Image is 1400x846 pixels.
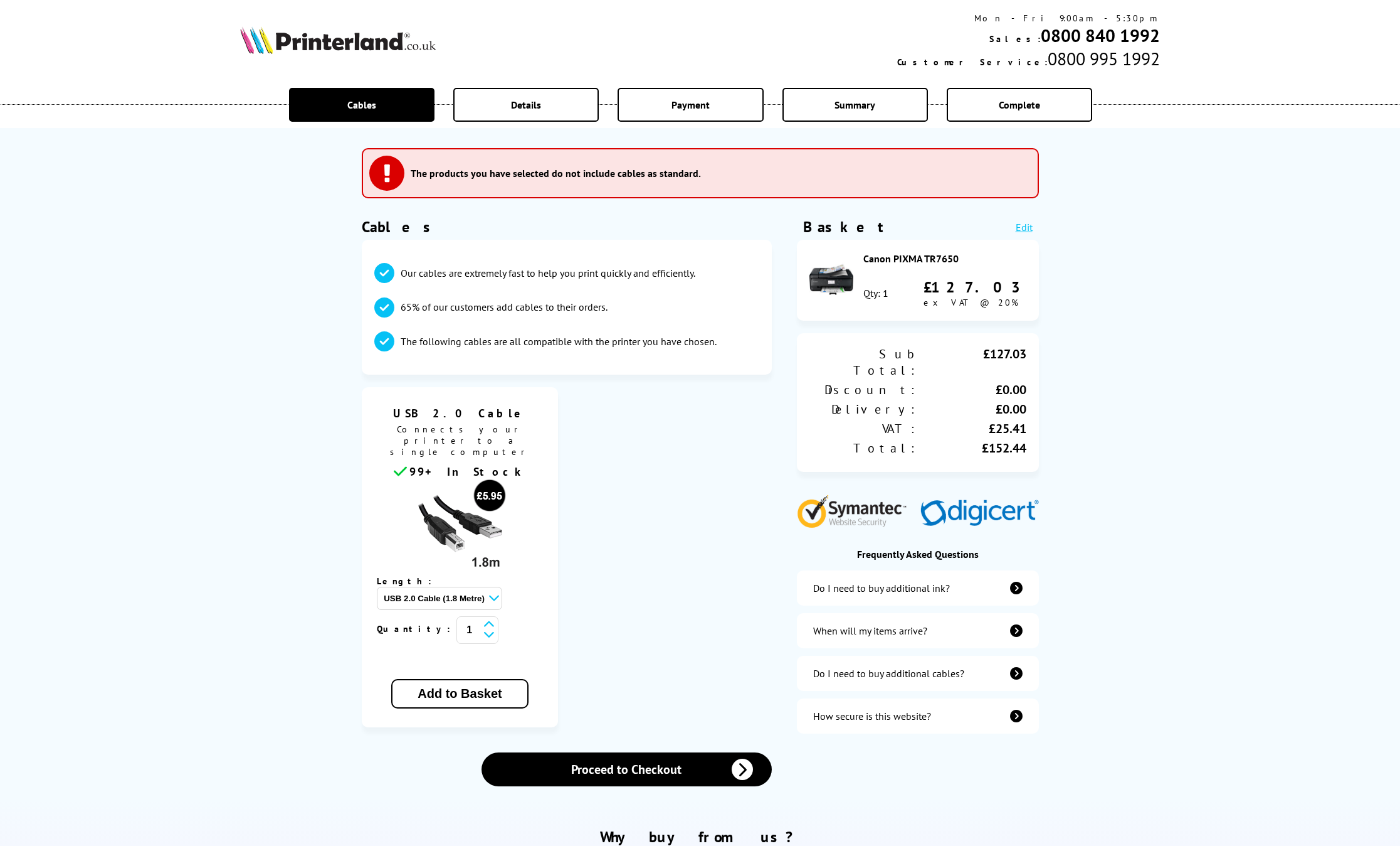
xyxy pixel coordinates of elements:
[863,252,1026,265] div: Canon PIXMA TR7650
[809,257,853,301] img: Canon PIXMA TR7650
[413,479,507,573] img: usb cable
[1041,24,1160,47] a: 0800 840 1992
[918,440,1026,456] div: £152.44
[918,401,1026,417] div: £0.00
[391,679,528,709] button: Add to Basket
[989,33,1041,45] span: Sales:
[511,99,541,111] span: Details
[409,464,526,479] span: 99+ In Stock
[897,13,1160,24] div: Mon - Fri 9:00am - 5:30pm
[1048,47,1160,70] span: 0800 995 1992
[401,300,608,314] p: 65% of our customers add cables to their orders.
[803,217,885,237] div: Basket
[834,99,875,111] span: Summary
[863,287,888,299] div: Qty: 1
[377,623,456,634] span: Quantity:
[377,576,444,587] span: Length:
[371,406,549,420] span: USB 2.0 Cable
[809,346,918,378] div: Sub Total:
[368,420,552,464] span: Connects your printer to a single computer
[401,335,717,348] p: The following cables are all compatible with the printer you have chosen.
[797,613,1039,648] a: items-arrive
[797,699,1039,734] a: secure-website
[401,266,695,280] p: Our cables are extremely fast to help you print quickly and efficiently.
[924,297,1018,308] span: ex VAT @ 20%
[918,420,1026,437] div: £25.41
[797,656,1039,691] a: additional-cables
[411,167,701,179] h3: The products you have selected do not include cables as standard.
[671,99,710,111] span: Payment
[920,500,1039,528] img: Digicert
[809,420,918,437] div: VAT:
[1016,221,1033,233] a: Edit
[809,382,918,398] div: Discount:
[362,217,772,237] h1: Cables
[813,710,931,722] div: How secure is this website?
[240,26,436,54] img: Printerland Logo
[809,401,918,417] div: Delivery:
[813,582,950,594] div: Do I need to buy additional ink?
[347,99,376,111] span: Cables
[924,277,1026,297] div: £127.03
[809,440,918,456] div: Total:
[482,752,771,786] a: Proceed to Checkout
[897,56,1048,68] span: Customer Service:
[999,99,1040,111] span: Complete
[813,624,927,637] div: When will my items arrive?
[797,492,915,528] img: Symantec Website Security
[918,382,1026,398] div: £0.00
[797,548,1039,560] div: Frequently Asked Questions
[918,346,1026,378] div: £127.03
[813,667,964,680] div: Do I need to buy additional cables?
[797,570,1039,606] a: additional-ink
